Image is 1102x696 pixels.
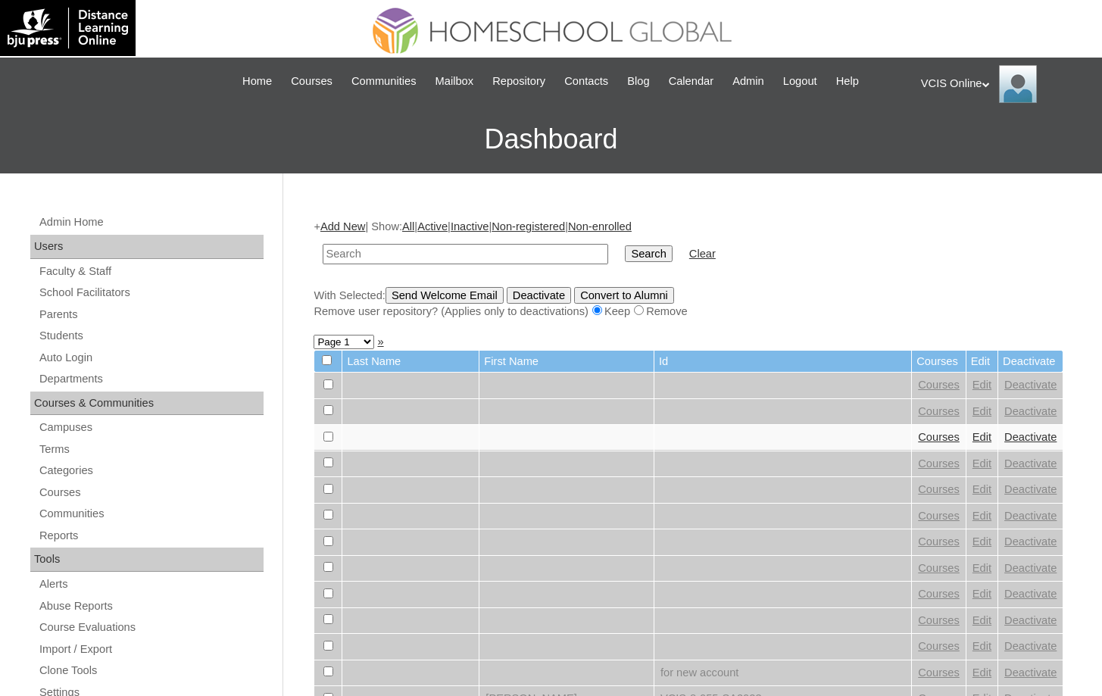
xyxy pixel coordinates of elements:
[314,219,1063,319] div: + | Show: | | | |
[38,262,264,281] a: Faculty & Staff
[38,575,264,594] a: Alerts
[972,666,991,679] a: Edit
[972,431,991,443] a: Edit
[235,73,279,90] a: Home
[725,73,772,90] a: Admin
[386,287,504,304] input: Send Welcome Email
[998,351,1063,373] td: Deactivate
[38,305,264,324] a: Parents
[918,666,960,679] a: Courses
[783,73,817,90] span: Logout
[918,483,960,495] a: Courses
[314,287,1063,320] div: With Selected:
[8,8,128,48] img: logo-white.png
[918,510,960,522] a: Courses
[776,73,825,90] a: Logout
[323,244,608,264] input: Search
[972,640,991,652] a: Edit
[342,351,479,373] td: Last Name
[627,73,649,90] span: Blog
[918,614,960,626] a: Courses
[1004,405,1057,417] a: Deactivate
[30,548,264,572] div: Tools
[479,351,654,373] td: First Name
[1004,640,1057,652] a: Deactivate
[344,73,424,90] a: Communities
[918,457,960,470] a: Courses
[564,73,608,90] span: Contacts
[972,535,991,548] a: Edit
[320,220,365,233] a: Add New
[972,510,991,522] a: Edit
[8,105,1094,173] h3: Dashboard
[314,304,1063,320] div: Remove user repository? (Applies only to deactivations) Keep Remove
[492,220,565,233] a: Non-registered
[972,405,991,417] a: Edit
[428,73,482,90] a: Mailbox
[654,351,911,373] td: Id
[654,660,911,686] td: for new account
[972,457,991,470] a: Edit
[966,351,997,373] td: Edit
[38,504,264,523] a: Communities
[242,73,272,90] span: Home
[836,73,859,90] span: Help
[38,483,264,502] a: Courses
[30,392,264,416] div: Courses & Communities
[38,440,264,459] a: Terms
[417,220,448,233] a: Active
[912,351,966,373] td: Courses
[1004,588,1057,600] a: Deactivate
[435,73,474,90] span: Mailbox
[38,283,264,302] a: School Facilitators
[918,405,960,417] a: Courses
[661,73,721,90] a: Calendar
[1004,431,1057,443] a: Deactivate
[669,73,713,90] span: Calendar
[38,618,264,637] a: Course Evaluations
[620,73,657,90] a: Blog
[972,562,991,574] a: Edit
[918,431,960,443] a: Courses
[38,326,264,345] a: Students
[38,418,264,437] a: Campuses
[492,73,545,90] span: Repository
[918,535,960,548] a: Courses
[1004,457,1057,470] a: Deactivate
[1004,510,1057,522] a: Deactivate
[918,562,960,574] a: Courses
[1004,535,1057,548] a: Deactivate
[972,588,991,600] a: Edit
[402,220,414,233] a: All
[507,287,571,304] input: Deactivate
[732,73,764,90] span: Admin
[1004,614,1057,626] a: Deactivate
[38,370,264,389] a: Departments
[38,213,264,232] a: Admin Home
[999,65,1037,103] img: VCIS Online Admin
[377,336,383,348] a: »
[972,379,991,391] a: Edit
[1004,483,1057,495] a: Deactivate
[918,588,960,600] a: Courses
[972,614,991,626] a: Edit
[485,73,553,90] a: Repository
[689,248,716,260] a: Clear
[918,640,960,652] a: Courses
[38,640,264,659] a: Import / Export
[38,526,264,545] a: Reports
[568,220,632,233] a: Non-enrolled
[972,483,991,495] a: Edit
[829,73,866,90] a: Help
[30,235,264,259] div: Users
[38,661,264,680] a: Clone Tools
[291,73,332,90] span: Courses
[1004,379,1057,391] a: Deactivate
[1004,562,1057,574] a: Deactivate
[351,73,417,90] span: Communities
[38,461,264,480] a: Categories
[451,220,489,233] a: Inactive
[283,73,340,90] a: Courses
[38,597,264,616] a: Abuse Reports
[625,245,672,262] input: Search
